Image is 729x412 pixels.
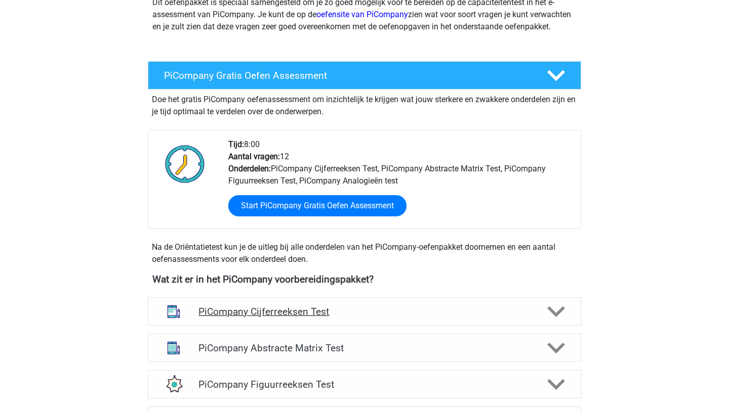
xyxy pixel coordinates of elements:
b: Tijd: [228,140,244,149]
img: figuurreeksen [160,371,187,397]
h4: PiCompany Figuurreeksen Test [198,379,530,390]
img: cijferreeksen [160,298,187,325]
h4: PiCompany Abstracte Matrix Test [198,342,530,354]
div: Na de Oriëntatietest kun je de uitleg bij alle onderdelen van het PiCompany-oefenpakket doornemen... [148,241,581,265]
a: oefensite van PiCompany [316,10,408,19]
a: cijferreeksen PiCompany Cijferreeksen Test [144,297,585,326]
div: 8:00 12 PiCompany Cijferreeksen Test, PiCompany Abstracte Matrix Test, PiCompany Figuurreeksen Te... [221,139,580,228]
h4: PiCompany Gratis Oefen Assessment [164,70,531,81]
h4: PiCompany Cijferreeksen Test [198,306,530,317]
div: Doe het gratis PiCompany oefenassessment om inzichtelijk te krijgen wat jouw sterkere en zwakkere... [148,89,581,118]
h4: Wat zit er in het PiCompany voorbereidingspakket? [152,273,577,285]
b: Onderdelen: [228,164,271,173]
a: PiCompany Gratis Oefen Assessment [144,61,585,89]
a: Start PiCompany Gratis Oefen Assessment [228,195,407,216]
img: abstracte matrices [160,335,187,361]
img: Klok [159,139,211,189]
a: figuurreeksen PiCompany Figuurreeksen Test [144,370,585,398]
a: abstracte matrices PiCompany Abstracte Matrix Test [144,334,585,362]
b: Aantal vragen: [228,152,280,161]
